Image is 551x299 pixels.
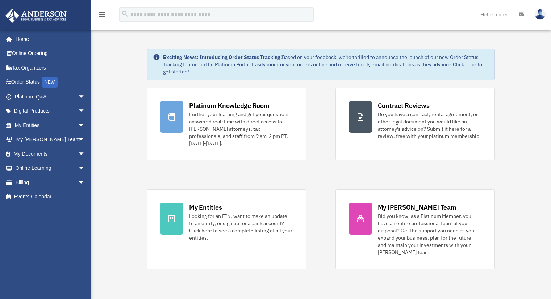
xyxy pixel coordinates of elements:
[78,118,92,133] span: arrow_drop_down
[78,161,92,176] span: arrow_drop_down
[378,111,481,140] div: Do you have a contract, rental agreement, or other legal document you would like an attorney's ad...
[335,189,495,269] a: My [PERSON_NAME] Team Did you know, as a Platinum Member, you have an entire professional team at...
[5,46,96,61] a: Online Ordering
[147,189,306,269] a: My Entities Looking for an EIN, want to make an update to an entity, or sign up for a bank accoun...
[535,9,546,20] img: User Pic
[78,147,92,161] span: arrow_drop_down
[189,111,293,147] div: Further your learning and get your questions answered real-time with direct access to [PERSON_NAM...
[98,10,107,19] i: menu
[78,175,92,190] span: arrow_drop_down
[378,212,481,256] div: Did you know, as a Platinum Member, you have an entire professional team at your disposal? Get th...
[98,13,107,19] a: menu
[378,203,456,212] div: My [PERSON_NAME] Team
[5,190,96,204] a: Events Calendar
[5,132,96,147] a: My [PERSON_NAME] Teamarrow_drop_down
[189,212,293,241] div: Looking for an EIN, want to make an update to an entity, or sign up for a bank account? Click her...
[5,147,96,161] a: My Documentsarrow_drop_down
[42,77,58,88] div: NEW
[121,10,129,18] i: search
[163,54,489,75] div: Based on your feedback, we're thrilled to announce the launch of our new Order Status Tracking fe...
[163,54,282,60] strong: Exciting News: Introducing Order Status Tracking!
[189,203,222,212] div: My Entities
[5,32,92,46] a: Home
[163,61,482,75] a: Click Here to get started!
[5,104,96,118] a: Digital Productsarrow_drop_down
[5,175,96,190] a: Billingarrow_drop_down
[3,9,69,23] img: Anderson Advisors Platinum Portal
[5,161,96,176] a: Online Learningarrow_drop_down
[78,89,92,104] span: arrow_drop_down
[5,89,96,104] a: Platinum Q&Aarrow_drop_down
[147,88,306,160] a: Platinum Knowledge Room Further your learning and get your questions answered real-time with dire...
[78,104,92,119] span: arrow_drop_down
[5,118,96,132] a: My Entitiesarrow_drop_down
[335,88,495,160] a: Contract Reviews Do you have a contract, rental agreement, or other legal document you would like...
[5,75,96,90] a: Order StatusNEW
[189,101,270,110] div: Platinum Knowledge Room
[378,101,430,110] div: Contract Reviews
[78,132,92,147] span: arrow_drop_down
[5,60,96,75] a: Tax Organizers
